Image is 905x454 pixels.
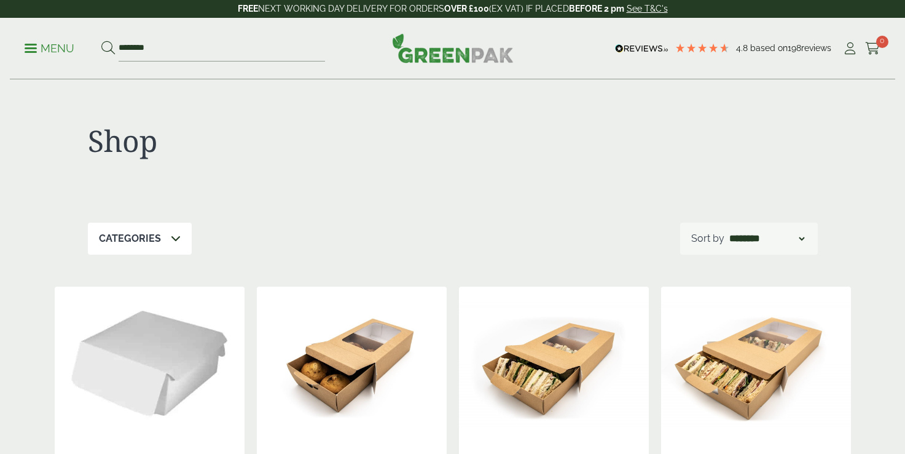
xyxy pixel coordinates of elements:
img: IMG_4535 [257,287,447,440]
span: reviews [801,43,831,53]
i: Cart [865,42,880,55]
i: My Account [842,42,858,55]
img: GreenPak Supplies [392,33,514,63]
span: 0 [876,36,888,48]
h1: Shop [88,123,453,159]
strong: FREE [238,4,258,14]
span: 4.8 [736,43,750,53]
p: Menu [25,41,74,56]
a: 0 [865,39,880,58]
img: 3530058 Folding Cake Box 8 x 8 x 4inch [55,287,245,440]
strong: BEFORE 2 pm [569,4,624,14]
span: Based on [750,43,788,53]
img: medium platter boxes [459,287,649,440]
strong: OVER £100 [444,4,489,14]
a: See T&C's [627,4,668,14]
p: Categories [99,231,161,246]
select: Shop order [727,231,807,246]
div: 4.79 Stars [675,42,730,54]
p: Sort by [691,231,724,246]
img: REVIEWS.io [615,44,668,53]
a: Menu [25,41,74,54]
img: medium platter boxes [661,287,851,440]
span: 198 [788,43,801,53]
